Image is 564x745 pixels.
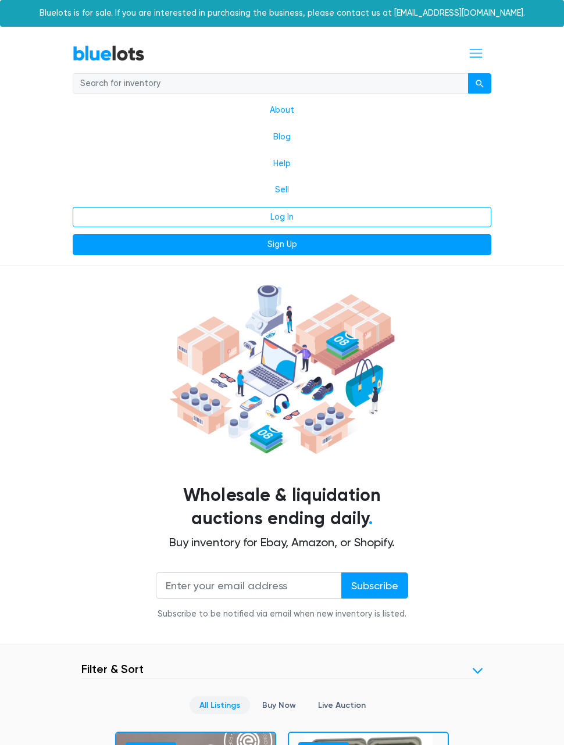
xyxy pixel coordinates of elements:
h2: Buy inventory for Ebay, Amazon, or Shopify. [81,535,483,549]
input: Subscribe [341,572,408,599]
a: BlueLots [73,45,145,62]
a: All Listings [190,696,250,714]
a: Buy Now [252,696,306,714]
h3: Filter & Sort [81,662,144,676]
button: Toggle navigation [461,42,491,64]
a: Blog [73,124,491,151]
input: Enter your email address [156,572,342,599]
a: Sell [73,177,491,203]
img: hero-ee84e7d0318cb26816c560f6b4441b76977f77a177738b4e94f68c95b2b83dbb.png [166,280,398,459]
div: Subscribe to be notified via email when new inventory is listed. [156,608,408,621]
a: Help [73,151,491,177]
a: Sign Up [73,234,491,255]
a: About [73,97,491,124]
span: . [369,508,373,529]
a: Live Auction [308,696,376,714]
input: Search for inventory [73,73,469,94]
h1: Wholesale & liquidation auctions ending daily [81,484,483,531]
a: Log In [73,207,491,228]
